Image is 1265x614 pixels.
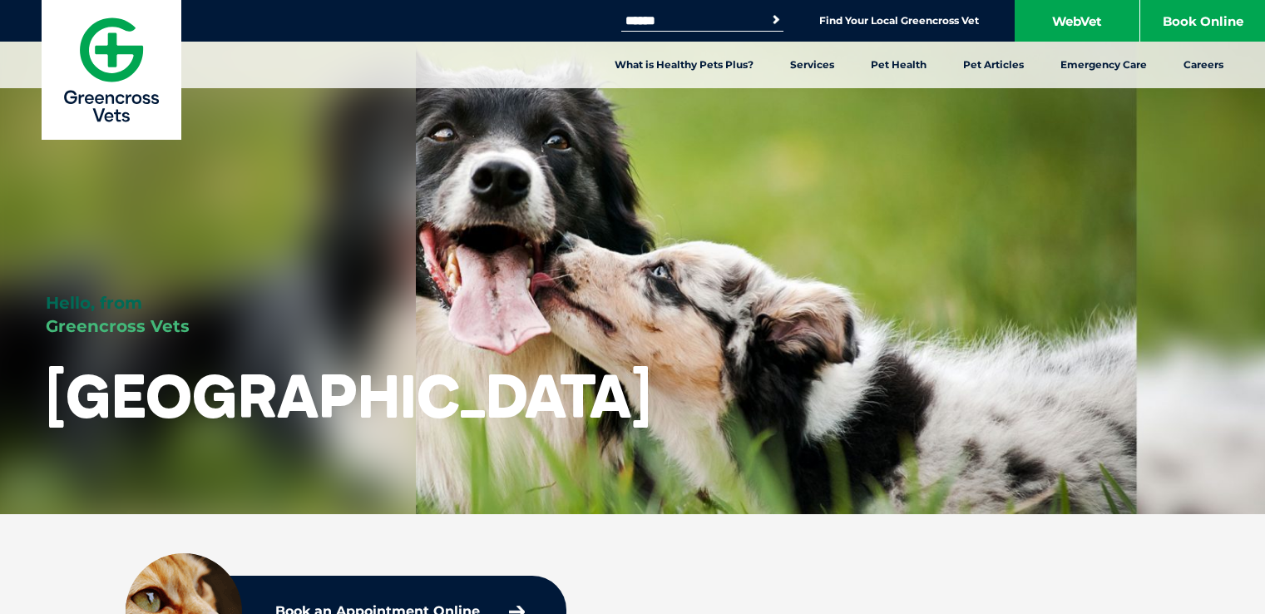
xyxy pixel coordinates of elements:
[768,12,784,28] button: Search
[819,14,979,27] a: Find Your Local Greencross Vet
[1165,42,1242,88] a: Careers
[596,42,772,88] a: What is Healthy Pets Plus?
[46,363,651,428] h1: [GEOGRAPHIC_DATA]
[852,42,945,88] a: Pet Health
[46,316,190,336] span: Greencross Vets
[1042,42,1165,88] a: Emergency Care
[46,293,142,313] span: Hello, from
[772,42,852,88] a: Services
[945,42,1042,88] a: Pet Articles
